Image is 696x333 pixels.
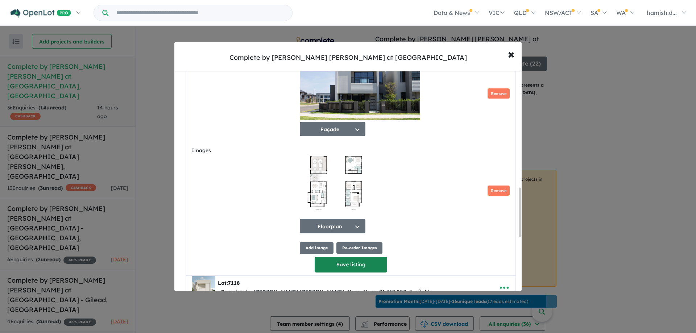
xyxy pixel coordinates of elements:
img: Complete by McDonald Jones at Elara - Marsden Park - Lot 7109 Façade [300,48,420,120]
button: Remove [488,186,510,196]
span: hamish.d... [647,9,677,16]
div: , Complete by [PERSON_NAME] [PERSON_NAME], None, None, $1,349,000, Available [218,288,432,296]
img: Complete%20by%20McDonald%20Jones%20at%20Elara%20-%20Marsden%20Park%20-%20Lot%207118___1758000010.jpg [192,276,215,299]
button: Save listing [315,257,387,272]
button: Façade [300,122,365,136]
button: Add image [300,242,333,254]
img: Openlot PRO Logo White [11,9,71,18]
img: Complete by McDonald Jones at Elara - Marsden Park - Lot 7109 Floorplan [300,145,369,217]
input: Try estate name, suburb, builder or developer [110,5,291,21]
button: Remove [488,88,510,99]
span: × [508,46,514,62]
b: Lot: [218,280,240,286]
div: Complete by [PERSON_NAME] [PERSON_NAME] at [GEOGRAPHIC_DATA] [229,53,467,62]
button: Floorplan [300,219,365,233]
label: Images [192,146,297,155]
button: Re-order Images [336,242,382,254]
span: 7118 [228,280,240,286]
